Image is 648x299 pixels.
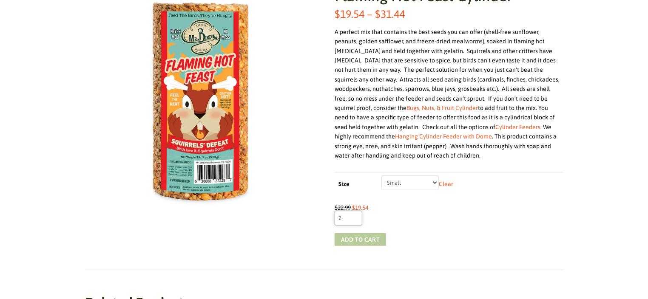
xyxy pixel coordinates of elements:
[335,233,386,246] button: Add to cart
[338,179,374,189] label: Size
[352,204,368,211] bdi: 19.54
[375,8,381,20] span: $
[335,27,563,160] div: A perfect mix that contains the best seeds you can offer (shell-free sunflower, peanuts, golden s...
[395,133,492,140] a: Hanging Cylinder Feeder with Dome
[406,104,478,111] a: Bugs, Nuts, & Fruit Cylinder
[375,8,405,20] bdi: 31.44
[439,181,453,188] a: Clear options
[352,204,355,211] span: $
[335,8,364,20] bdi: 19.54
[335,204,338,211] span: $
[335,8,340,20] span: $
[335,204,351,211] bdi: 22.99
[367,8,372,20] span: –
[335,211,362,225] input: Product quantity
[495,124,540,130] a: Cylinder Feeders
